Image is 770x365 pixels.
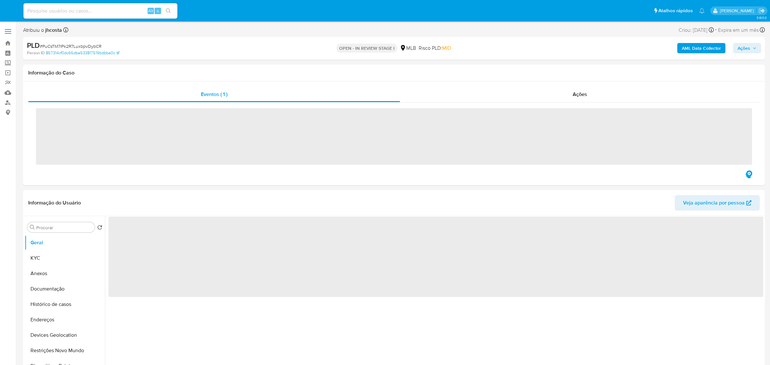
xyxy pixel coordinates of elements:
button: Ações [733,43,761,53]
h1: Informação do Usuário [28,200,81,206]
span: Veja aparência por pessoa [683,195,745,211]
span: Atribuiu o [23,27,62,34]
span: MID [442,44,451,52]
p: jhonata.costa@mercadolivre.com [720,8,756,14]
button: Documentação [25,281,105,297]
span: Expira em um mês [718,27,759,34]
span: - [715,26,717,34]
input: Pesquise usuários ou casos... [23,7,177,15]
button: Veja aparência por pessoa [675,195,760,211]
b: AML Data Collector [682,43,721,53]
span: Eventos ( 1 ) [201,91,227,98]
a: 857314cf0dc66dba533817519bdbba0c [46,50,119,56]
span: # PuCsTM7IPk2R7LuxbpvDybCR [40,43,101,49]
button: Anexos [25,266,105,281]
span: Risco PLD: [419,45,451,52]
span: Atalhos rápidos [658,7,693,14]
span: Ações [573,91,587,98]
button: Retornar ao pedido padrão [97,225,102,232]
button: Endereços [25,312,105,327]
button: Procurar [30,225,35,230]
button: KYC [25,250,105,266]
button: Histórico de casos [25,297,105,312]
h1: Informação do Caso [28,70,760,76]
span: s [157,8,159,14]
a: Sair [758,7,765,14]
a: Notificações [699,8,705,13]
button: Devices Geolocation [25,327,105,343]
input: Procurar [36,225,92,230]
b: PLD [27,40,40,50]
button: search-icon [162,6,175,15]
span: Ações [738,43,750,53]
button: AML Data Collector [677,43,725,53]
button: Geral [25,235,105,250]
div: MLB [400,45,416,52]
b: Person ID [27,50,45,56]
span: ‌ [36,108,752,165]
div: Criou: [DATE] [679,26,714,34]
p: OPEN - IN REVIEW STAGE I [337,44,397,53]
span: Alt [148,8,153,14]
b: jhcosta [44,26,62,34]
button: Restrições Novo Mundo [25,343,105,358]
span: ‌ [108,217,763,297]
